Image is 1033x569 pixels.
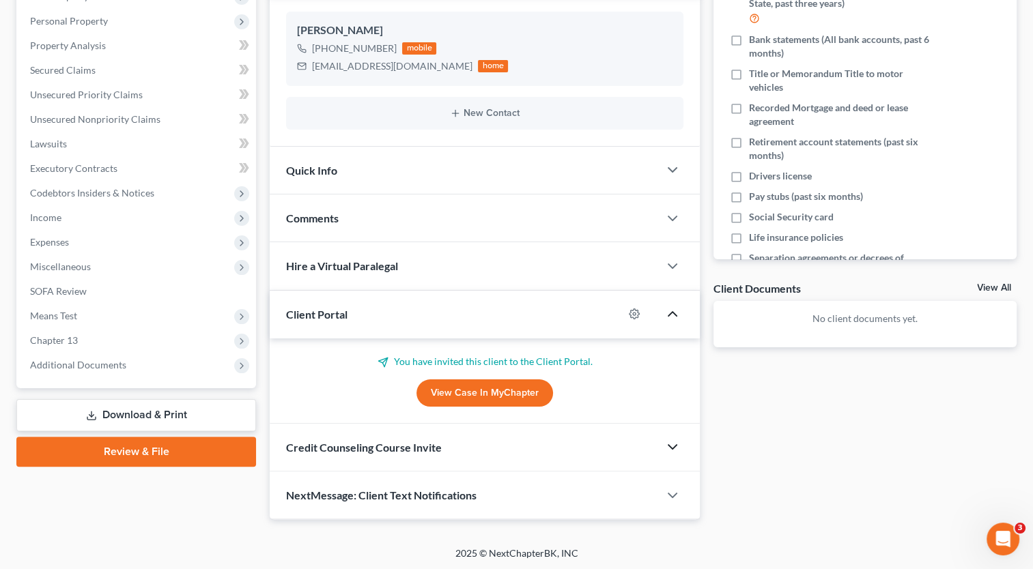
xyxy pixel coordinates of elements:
[713,281,801,295] div: Client Documents
[30,236,69,248] span: Expenses
[286,441,442,454] span: Credit Counseling Course Invite
[30,187,154,199] span: Codebtors Insiders & Notices
[30,40,106,51] span: Property Analysis
[16,437,256,467] a: Review & File
[19,58,256,83] a: Secured Claims
[286,259,398,272] span: Hire a Virtual Paralegal
[30,113,160,125] span: Unsecured Nonpriority Claims
[297,23,673,39] div: [PERSON_NAME]
[312,42,397,55] div: [PHONE_NUMBER]
[724,312,1006,325] p: No client documents yet.
[749,135,929,162] span: Retirement account statements (past six months)
[30,211,61,223] span: Income
[30,89,143,100] span: Unsecured Priority Claims
[749,210,834,224] span: Social Security card
[749,231,843,244] span: Life insurance policies
[30,64,96,76] span: Secured Claims
[30,15,108,27] span: Personal Property
[286,164,337,177] span: Quick Info
[749,101,929,128] span: Recorded Mortgage and deed or lease agreement
[312,59,472,73] div: [EMAIL_ADDRESS][DOMAIN_NAME]
[286,211,339,224] span: Comments
[30,261,91,272] span: Miscellaneous
[749,33,929,60] span: Bank statements (All bank accounts, past 6 months)
[749,251,929,278] span: Separation agreements or decrees of divorces
[286,355,683,368] p: You have invited this client to the Client Portal.
[1015,523,1025,534] span: 3
[297,108,673,119] button: New Contact
[987,523,1019,555] iframe: Intercom live chat
[286,308,348,321] span: Client Portal
[30,285,87,297] span: SOFA Review
[30,334,78,346] span: Chapter 13
[416,379,553,407] a: View Case in MyChapter
[19,33,256,58] a: Property Analysis
[30,138,67,149] span: Lawsuits
[402,42,436,55] div: mobile
[19,156,256,181] a: Executory Contracts
[749,190,863,203] span: Pay stubs (past six months)
[286,488,477,501] span: NextMessage: Client Text Notifications
[478,60,508,72] div: home
[30,162,117,174] span: Executory Contracts
[30,359,126,370] span: Additional Documents
[30,310,77,321] span: Means Test
[16,399,256,431] a: Download & Print
[19,279,256,304] a: SOFA Review
[749,169,812,183] span: Drivers license
[977,283,1011,293] a: View All
[749,67,929,94] span: Title or Memorandum Title to motor vehicles
[19,83,256,107] a: Unsecured Priority Claims
[19,107,256,132] a: Unsecured Nonpriority Claims
[19,132,256,156] a: Lawsuits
